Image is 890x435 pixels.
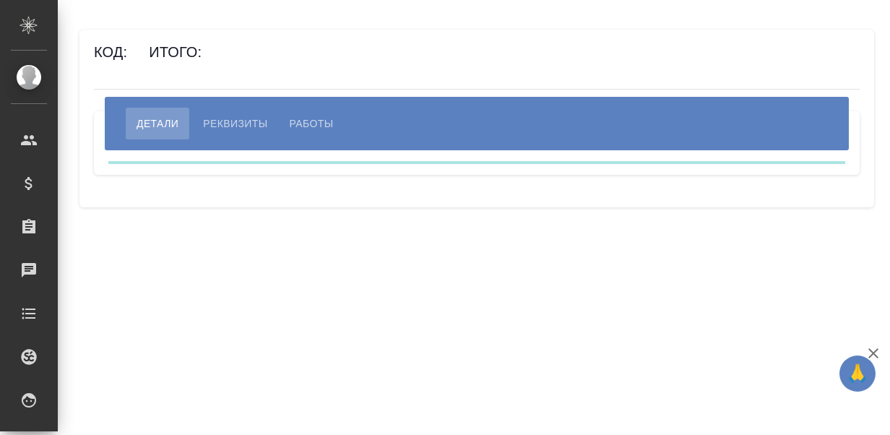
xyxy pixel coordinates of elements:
span: Работы [290,115,334,132]
span: Реквизиты [203,115,267,132]
h6: Код: [94,44,134,60]
span: Детали [137,115,178,132]
span: 🙏 [845,358,870,389]
button: 🙏 [839,356,876,392]
h6: Итого: [149,44,209,60]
